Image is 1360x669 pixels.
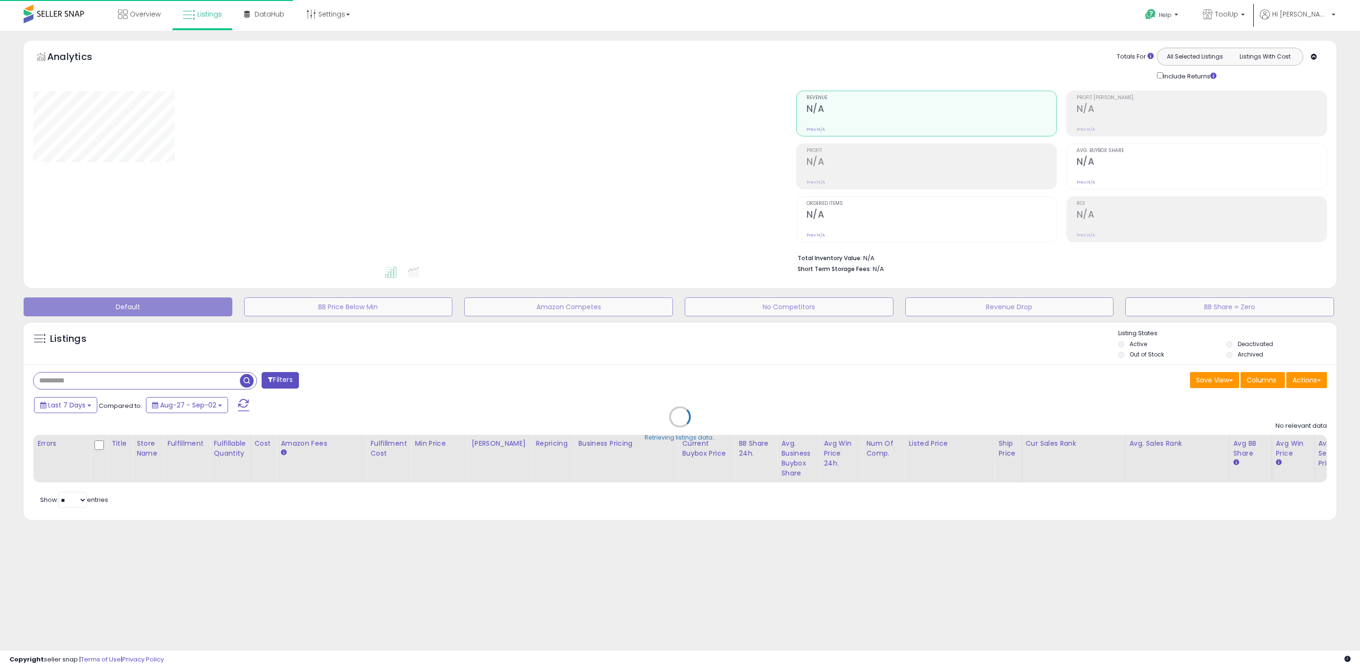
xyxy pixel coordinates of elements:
h2: N/A [1077,156,1326,169]
h2: N/A [807,209,1056,222]
small: Prev: N/A [807,232,825,238]
span: Ordered Items [807,201,1056,206]
span: Profit [PERSON_NAME] [1077,95,1326,101]
span: N/A [873,264,884,273]
li: N/A [798,252,1320,263]
span: DataHub [255,9,284,19]
i: Get Help [1145,8,1156,20]
small: Prev: N/A [1077,127,1095,132]
small: Prev: N/A [807,127,825,132]
span: Overview [130,9,161,19]
div: Include Returns [1150,70,1228,81]
a: Help [1138,1,1188,31]
button: All Selected Listings [1160,51,1230,63]
button: Default [24,297,232,316]
span: Listings [197,9,222,19]
h5: Analytics [47,50,110,66]
button: Revenue Drop [905,297,1114,316]
small: Prev: N/A [1077,179,1095,185]
small: Prev: N/A [807,179,825,185]
a: Hi [PERSON_NAME] [1260,9,1335,31]
span: ROI [1077,201,1326,206]
button: No Competitors [685,297,893,316]
span: Revenue [807,95,1056,101]
span: Hi [PERSON_NAME] [1272,9,1329,19]
span: ToolUp [1215,9,1238,19]
span: Avg. Buybox Share [1077,148,1326,153]
b: Total Inventory Value: [798,254,862,262]
button: Amazon Competes [464,297,673,316]
div: Retrieving listings data.. [645,433,715,442]
h2: N/A [1077,209,1326,222]
small: Prev: N/A [1077,232,1095,238]
h2: N/A [1077,103,1326,116]
button: BB Share = Zero [1125,297,1334,316]
span: Profit [807,148,1056,153]
h2: N/A [807,103,1056,116]
div: Totals For [1117,52,1154,61]
b: Short Term Storage Fees: [798,265,871,273]
button: BB Price Below Min [244,297,453,316]
button: Listings With Cost [1230,51,1300,63]
span: Help [1159,11,1172,19]
h2: N/A [807,156,1056,169]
